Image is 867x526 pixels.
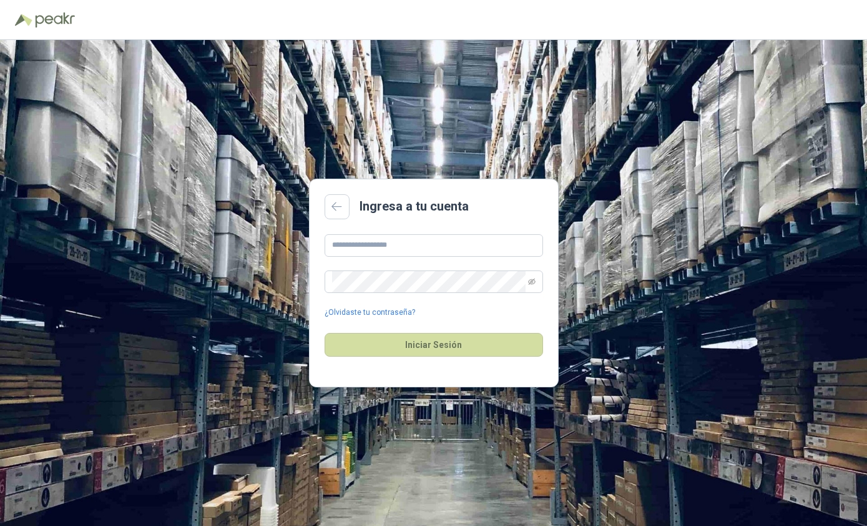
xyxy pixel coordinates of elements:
[325,307,415,319] a: ¿Olvidaste tu contraseña?
[35,12,75,27] img: Peakr
[325,333,543,357] button: Iniciar Sesión
[15,14,32,26] img: Logo
[528,278,536,285] span: eye-invisible
[360,197,469,216] h2: Ingresa a tu cuenta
